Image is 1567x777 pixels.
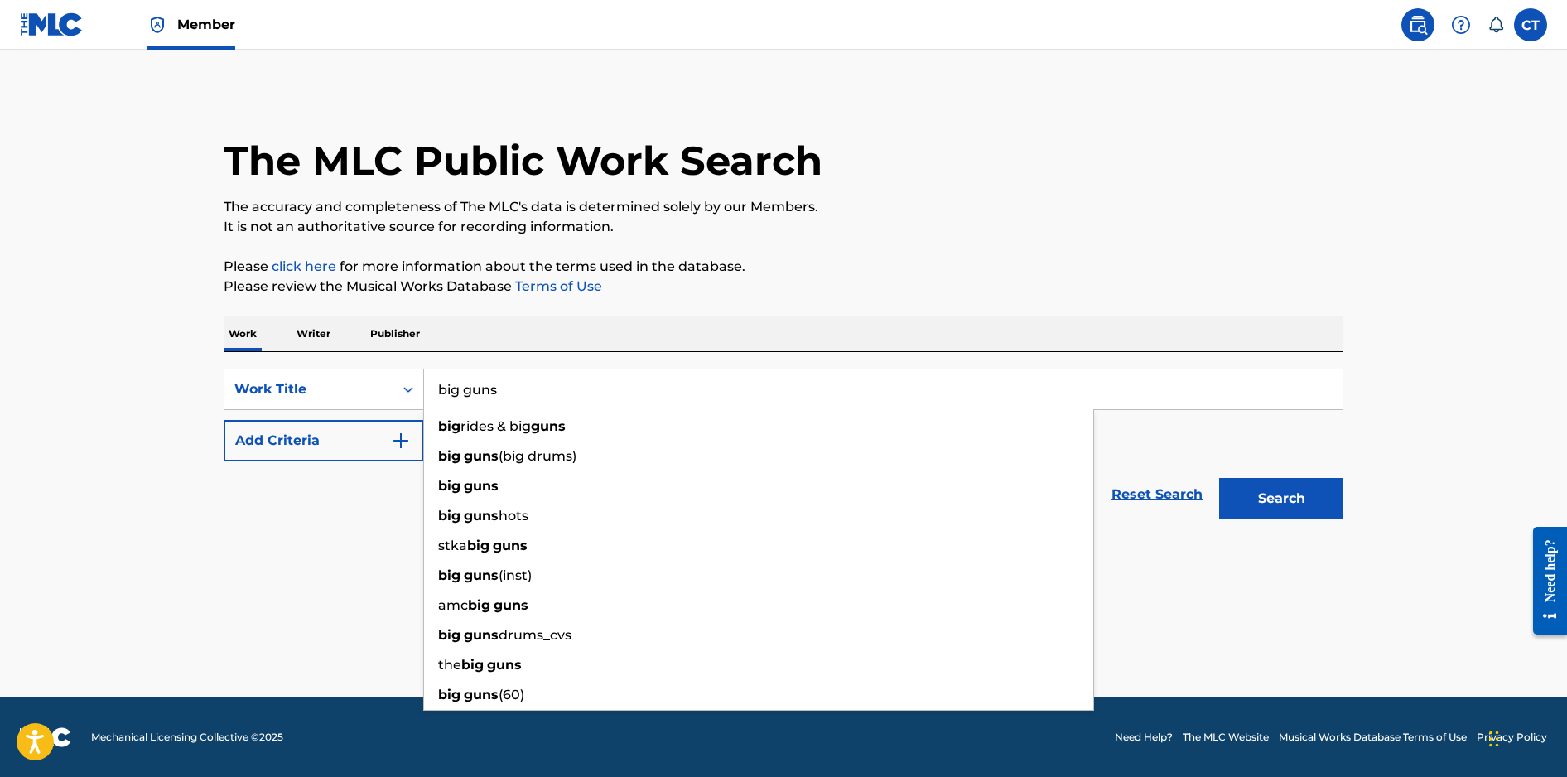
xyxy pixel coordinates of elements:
img: help [1451,15,1471,35]
span: rides & big [460,418,531,434]
img: 9d2ae6d4665cec9f34b9.svg [391,431,411,451]
strong: big [438,508,460,524]
strong: guns [464,567,499,583]
strong: guns [464,508,499,524]
a: The MLC Website [1183,730,1269,745]
p: Please for more information about the terms used in the database. [224,257,1343,277]
a: Musical Works Database Terms of Use [1279,730,1467,745]
div: User Menu [1514,8,1547,41]
strong: big [468,597,490,613]
strong: big [438,627,460,643]
strong: big [438,478,460,494]
span: Mechanical Licensing Collective © 2025 [91,730,283,745]
p: Work [224,316,262,351]
span: stka [438,538,467,553]
a: Reset Search [1103,476,1211,513]
div: Work Title [234,379,383,399]
strong: guns [464,478,499,494]
button: Search [1219,478,1343,519]
img: MLC Logo [20,12,84,36]
iframe: Chat Widget [1484,697,1567,777]
p: It is not an authoritative source for recording information. [224,217,1343,237]
a: Privacy Policy [1477,730,1547,745]
p: The accuracy and completeness of The MLC's data is determined solely by our Members. [224,197,1343,217]
p: Writer [292,316,335,351]
form: Search Form [224,369,1343,528]
button: Add Criteria [224,420,424,461]
strong: guns [464,448,499,464]
span: (big drums) [499,448,576,464]
a: Public Search [1401,8,1434,41]
strong: guns [493,538,528,553]
strong: guns [464,687,499,702]
strong: big [438,448,460,464]
span: (inst) [499,567,532,583]
span: (60) [499,687,524,702]
strong: big [461,657,484,673]
span: Member [177,15,235,34]
div: Notifications [1487,17,1504,33]
strong: big [438,567,460,583]
div: Drag [1489,714,1499,764]
img: logo [20,727,71,747]
iframe: Resource Center [1521,514,1567,648]
strong: big [438,687,460,702]
strong: guns [494,597,528,613]
a: Terms of Use [512,278,602,294]
p: Please review the Musical Works Database [224,277,1343,297]
span: hots [499,508,528,524]
span: amc [438,597,468,613]
strong: big [438,418,460,434]
strong: guns [487,657,522,673]
img: Top Rightsholder [147,15,167,35]
span: drums_cvs [499,627,571,643]
strong: guns [464,627,499,643]
p: Publisher [365,316,425,351]
a: click here [272,258,336,274]
h1: The MLC Public Work Search [224,136,822,186]
strong: big [467,538,489,553]
span: the [438,657,461,673]
strong: guns [531,418,566,434]
img: search [1408,15,1428,35]
div: Help [1444,8,1478,41]
a: Need Help? [1115,730,1173,745]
